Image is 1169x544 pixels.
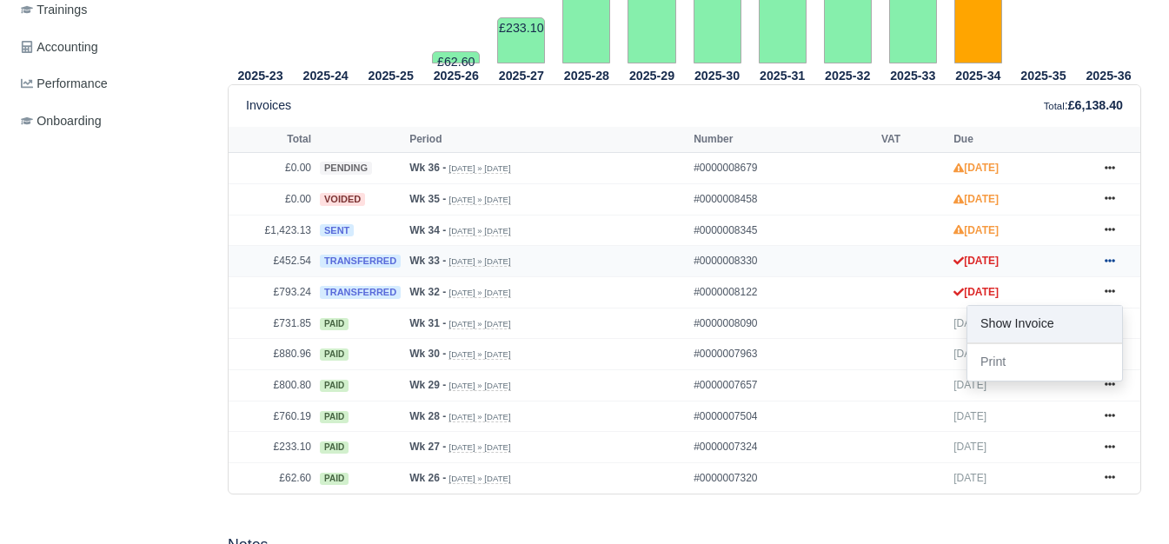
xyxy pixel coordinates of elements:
[229,215,315,246] td: £1,423.13
[448,474,510,484] small: [DATE] » [DATE]
[409,193,446,205] strong: Wk 35 -
[320,193,365,206] span: voided
[953,286,999,298] strong: [DATE]
[953,224,999,236] strong: [DATE]
[228,64,293,85] th: 2025-23
[877,127,949,153] th: VAT
[689,339,877,370] td: #0000007963
[815,64,880,85] th: 2025-32
[689,432,877,463] td: #0000007324
[409,224,446,236] strong: Wk 34 -
[229,370,315,401] td: £800.80
[21,74,108,94] span: Performance
[953,348,986,360] span: [DATE]
[488,64,554,85] th: 2025-27
[448,195,510,205] small: [DATE] » [DATE]
[229,339,315,370] td: £880.96
[229,153,315,184] td: £0.00
[1076,64,1141,85] th: 2025-36
[448,256,510,267] small: [DATE] » [DATE]
[409,255,446,267] strong: Wk 33 -
[953,472,986,484] span: [DATE]
[689,370,877,401] td: #0000007657
[448,288,510,298] small: [DATE] » [DATE]
[953,162,999,174] strong: [DATE]
[320,318,349,330] span: paid
[409,317,446,329] strong: Wk 31 -
[689,127,877,153] th: Number
[953,317,986,329] span: [DATE]
[409,162,446,174] strong: Wk 36 -
[229,276,315,308] td: £793.24
[689,153,877,184] td: #0000008679
[949,127,1088,153] th: Due
[689,308,877,339] td: #0000008090
[1044,101,1065,111] small: Total
[409,379,446,391] strong: Wk 29 -
[448,226,510,236] small: [DATE] » [DATE]
[229,308,315,339] td: £731.85
[953,255,999,267] strong: [DATE]
[246,98,291,113] h6: Invoices
[320,224,354,237] span: sent
[320,162,372,175] span: pending
[320,255,401,268] span: transferred
[320,411,349,423] span: paid
[689,401,877,432] td: #0000007504
[14,30,207,64] a: Accounting
[405,127,689,153] th: Period
[619,64,684,85] th: 2025-29
[953,193,999,205] strong: [DATE]
[320,286,401,299] span: transferred
[320,441,349,454] span: paid
[689,276,877,308] td: #0000008122
[229,183,315,215] td: £0.00
[953,441,986,453] span: [DATE]
[967,306,1122,342] a: Show Invoice
[358,64,423,85] th: 2025-25
[320,348,349,361] span: paid
[685,64,750,85] th: 2025-30
[14,67,207,101] a: Performance
[229,463,315,494] td: £62.60
[229,246,315,277] td: £452.54
[1044,96,1123,116] div: :
[320,380,349,392] span: paid
[21,37,98,57] span: Accounting
[689,246,877,277] td: #0000008330
[448,442,510,453] small: [DATE] » [DATE]
[1011,64,1076,85] th: 2025-35
[409,441,446,453] strong: Wk 27 -
[229,401,315,432] td: £760.19
[448,319,510,329] small: [DATE] » [DATE]
[689,215,877,246] td: #0000008345
[409,286,446,298] strong: Wk 32 -
[14,104,207,138] a: Onboarding
[953,379,986,391] span: [DATE]
[750,64,815,85] th: 2025-31
[689,183,877,215] td: #0000008458
[229,432,315,463] td: £233.10
[554,64,619,85] th: 2025-28
[409,348,446,360] strong: Wk 30 -
[229,127,315,153] th: Total
[953,410,986,422] span: [DATE]
[448,412,510,422] small: [DATE] » [DATE]
[320,473,349,485] span: paid
[448,349,510,360] small: [DATE] » [DATE]
[497,17,545,64] td: £233.10
[293,64,358,85] th: 2025-24
[423,64,488,85] th: 2025-26
[946,64,1011,85] th: 2025-34
[21,111,102,131] span: Onboarding
[432,51,480,63] td: £62.60
[1068,98,1123,112] strong: £6,138.40
[448,163,510,174] small: [DATE] » [DATE]
[689,463,877,494] td: #0000007320
[448,381,510,391] small: [DATE] » [DATE]
[967,344,1122,381] a: Print
[1082,461,1169,544] iframe: Chat Widget
[409,410,446,422] strong: Wk 28 -
[409,472,446,484] strong: Wk 26 -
